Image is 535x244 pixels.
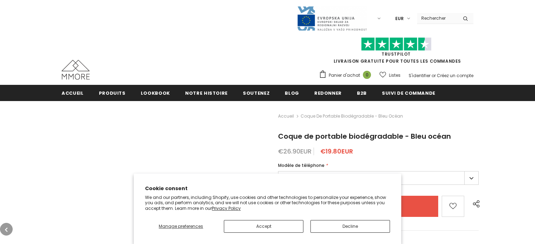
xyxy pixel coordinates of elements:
[285,90,299,96] span: Blog
[379,69,401,81] a: Listes
[141,85,170,101] a: Lookbook
[357,85,367,101] a: B2B
[432,73,436,79] span: or
[319,40,473,64] span: LIVRAISON GRATUITE POUR TOUTES LES COMMANDES
[278,147,311,156] span: €26.90EUR
[382,90,435,96] span: Suivi de commande
[319,70,374,81] a: Panier d'achat 0
[185,90,228,96] span: Notre histoire
[185,85,228,101] a: Notre histoire
[141,90,170,96] span: Lookbook
[357,90,367,96] span: B2B
[310,220,390,233] button: Decline
[395,15,404,22] span: EUR
[320,147,353,156] span: €19.80EUR
[278,112,294,120] a: Accueil
[297,15,367,21] a: Javni Razpis
[285,85,299,101] a: Blog
[224,220,303,233] button: Accept
[99,85,126,101] a: Produits
[243,90,270,96] span: soutenez
[145,220,217,233] button: Manage preferences
[99,90,126,96] span: Produits
[329,72,360,79] span: Panier d'achat
[243,85,270,101] a: soutenez
[363,71,371,79] span: 0
[145,195,390,211] p: We and our partners, including Shopify, use cookies and other technologies to personalize your ex...
[417,13,458,23] input: Search Site
[382,51,411,57] a: TrustPilot
[301,112,403,120] span: Coque de portable biodégradable - Bleu océan
[437,73,473,79] a: Créez un compte
[382,85,435,101] a: Suivi de commande
[389,72,401,79] span: Listes
[62,60,90,80] img: Cas MMORE
[62,90,84,96] span: Accueil
[278,171,479,185] label: iPhone 11 PRO MAX
[212,205,241,211] a: Privacy Policy
[314,85,342,101] a: Redonner
[314,90,342,96] span: Redonner
[159,223,203,229] span: Manage preferences
[361,37,432,51] img: Faites confiance aux étoiles pilotes
[145,185,390,192] h2: Cookie consent
[278,131,451,141] span: Coque de portable biodégradable - Bleu océan
[62,85,84,101] a: Accueil
[278,162,325,168] span: Modèle de téléphone
[409,73,430,79] a: S'identifier
[297,6,367,31] img: Javni Razpis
